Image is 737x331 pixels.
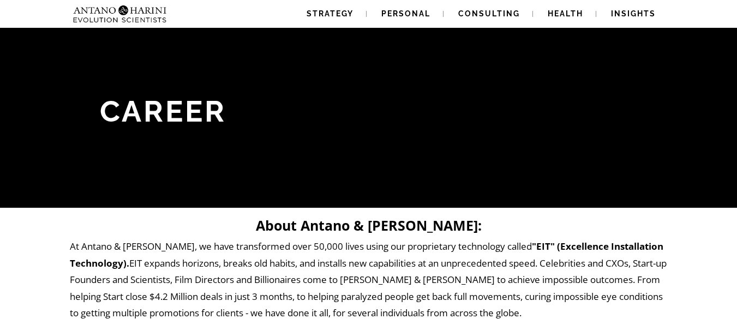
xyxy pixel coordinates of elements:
[611,9,656,18] span: Insights
[381,9,430,18] span: Personal
[458,9,520,18] span: Consulting
[307,9,353,18] span: Strategy
[70,240,663,269] strong: "EIT" (Excellence Installation Technology).
[100,94,226,129] span: Career
[256,216,482,234] strong: About Antano & [PERSON_NAME]:
[548,9,583,18] span: Health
